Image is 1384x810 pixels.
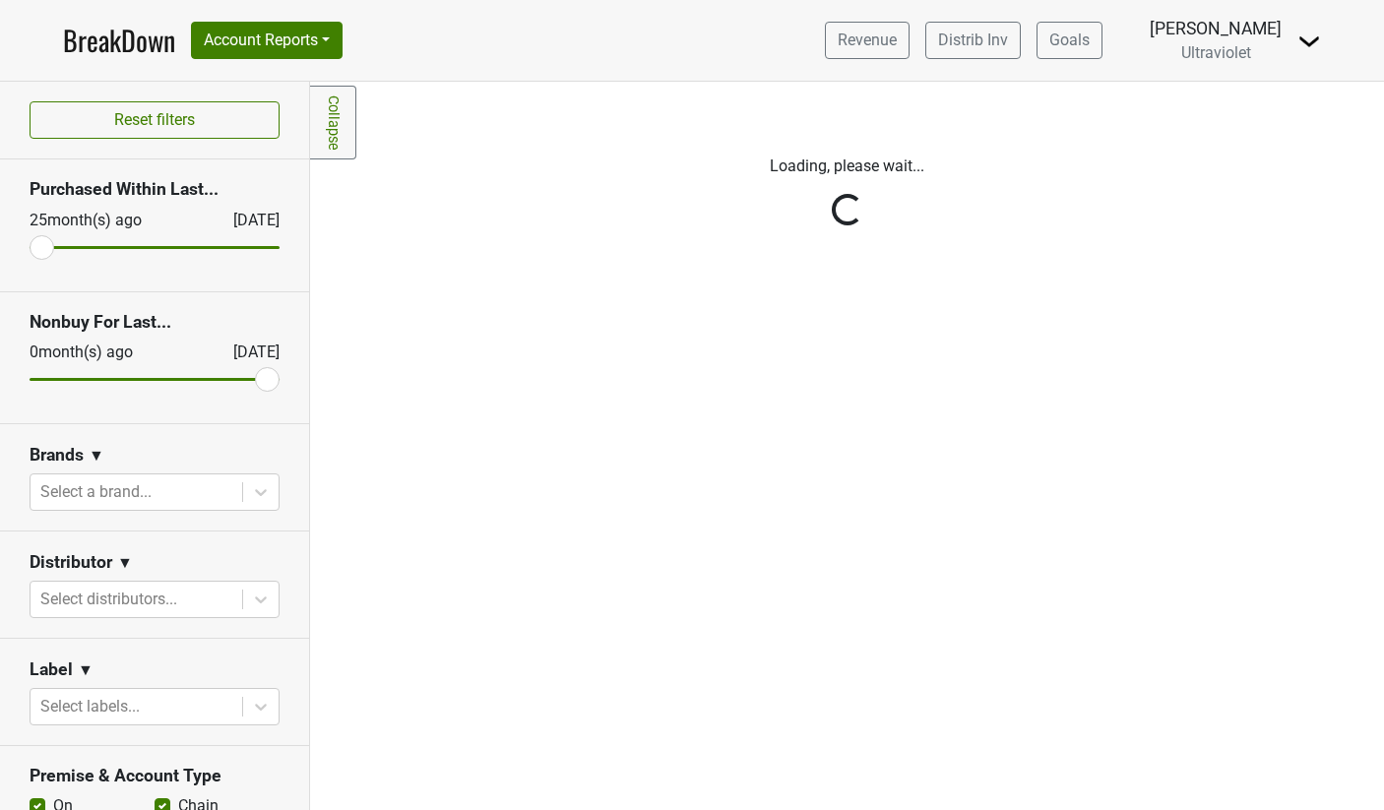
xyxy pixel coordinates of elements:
[1297,30,1321,53] img: Dropdown Menu
[925,22,1021,59] a: Distrib Inv
[825,22,910,59] a: Revenue
[191,22,343,59] button: Account Reports
[325,155,1369,178] p: Loading, please wait...
[1037,22,1102,59] a: Goals
[63,20,175,61] a: BreakDown
[1181,43,1251,62] span: Ultraviolet
[1150,16,1282,41] div: [PERSON_NAME]
[310,86,356,159] a: Collapse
